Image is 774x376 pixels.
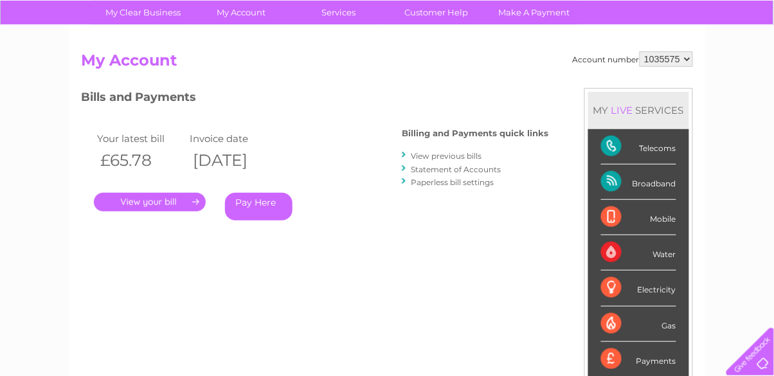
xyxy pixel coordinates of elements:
a: View previous bills [411,151,482,161]
div: Broadband [601,165,676,200]
a: Make A Payment [482,1,588,24]
h4: Billing and Payments quick links [402,129,548,138]
th: £65.78 [94,147,186,174]
h3: Bills and Payments [81,88,548,111]
a: Telecoms [616,55,654,64]
div: Account number [573,51,693,67]
a: Log out [732,55,762,64]
a: Energy [580,55,608,64]
a: Water [548,55,572,64]
a: My Account [188,1,294,24]
div: LIVE [609,104,636,116]
a: Services [286,1,392,24]
div: MY SERVICES [588,92,689,129]
a: . [94,193,206,211]
img: logo.png [27,33,93,73]
a: 0333 014 3131 [532,6,620,22]
div: Electricity [601,271,676,306]
a: My Clear Business [91,1,197,24]
div: Mobile [601,200,676,235]
a: Pay Here [225,193,292,220]
td: Your latest bill [94,130,186,147]
th: [DATE] [186,147,279,174]
div: Clear Business is a trading name of Verastar Limited (registered in [GEOGRAPHIC_DATA] No. 3667643... [84,7,692,62]
div: Water [601,235,676,271]
a: Statement of Accounts [411,165,501,174]
a: Customer Help [384,1,490,24]
div: Gas [601,307,676,342]
td: Invoice date [186,130,279,147]
div: Telecoms [601,129,676,165]
h2: My Account [81,51,693,76]
a: Blog [662,55,681,64]
a: Paperless bill settings [411,177,494,187]
a: Contact [688,55,720,64]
